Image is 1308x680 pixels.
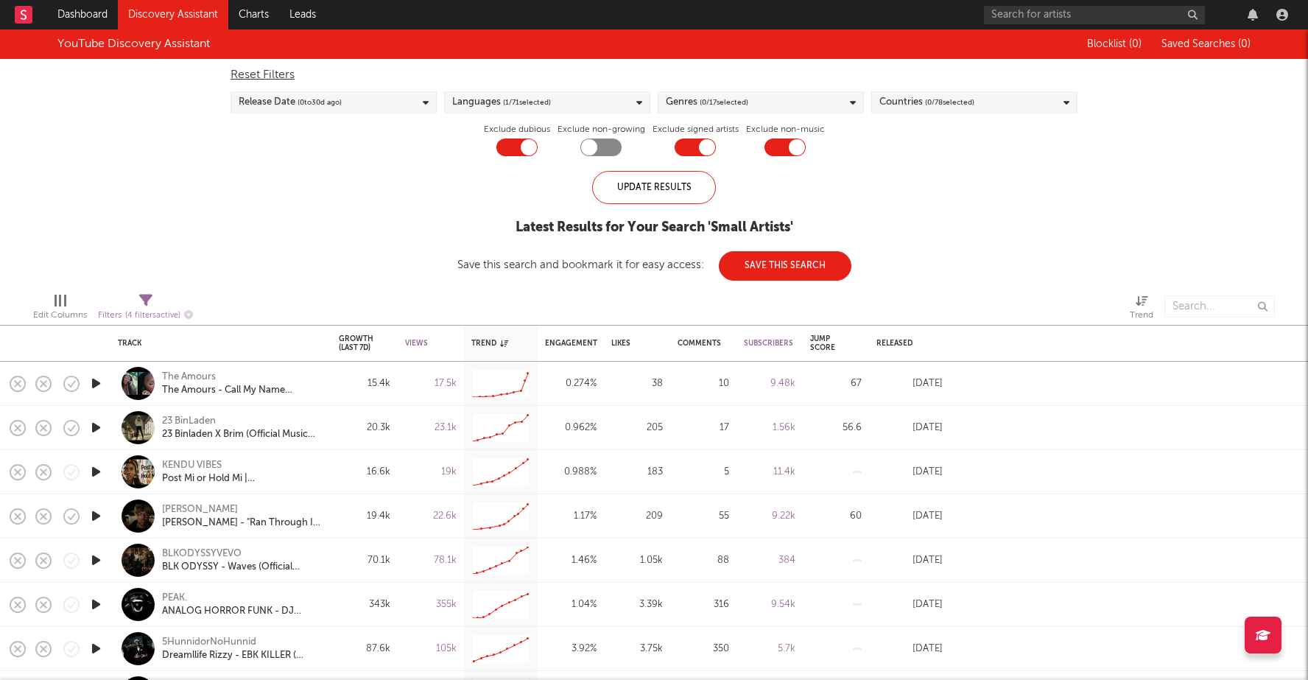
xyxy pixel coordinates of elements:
[162,592,320,605] div: PEAK.
[719,251,851,281] button: Save This Search
[1157,38,1251,50] button: Saved Searches (0)
[611,463,663,481] div: 183
[405,463,457,481] div: 19k
[339,375,390,393] div: 15.4k
[162,472,320,486] div: Post Mi or Hold Mi | [PERSON_NAME] (Official Audio 2025)
[545,596,597,614] div: 1.04 %
[678,508,729,525] div: 55
[162,547,320,561] div: BLKODYSSYVEVO
[545,463,597,481] div: 0.988 %
[545,339,597,348] div: Engagement
[744,552,795,569] div: 384
[162,592,320,618] a: PEAK.ANALOG HORROR FUNK - DJ [PERSON_NAME] - (Slowed & Reverb) - (Tiktok Version) - S-67 (Six Sev...
[678,596,729,614] div: 316
[611,508,663,525] div: 209
[592,171,716,204] div: Update Results
[611,419,663,437] div: 205
[162,636,320,649] div: 5HunnidorNoHunnid
[162,428,320,441] a: 23 Binladen X Brim (Official Music Video)
[503,94,551,111] span: ( 1 / 71 selected)
[876,552,943,569] div: [DATE]
[162,605,320,618] div: ANALOG HORROR FUNK - DJ [PERSON_NAME] - (Slowed & Reverb) - (Tiktok Version) - S-67 (Six Seven) M...
[405,508,457,525] div: 22.6k
[810,419,862,437] div: 56.6
[678,419,729,437] div: 17
[700,94,748,111] span: ( 0 / 17 selected)
[545,508,597,525] div: 1.17 %
[611,339,641,348] div: Likes
[405,640,457,658] div: 105k
[810,334,840,352] div: Jump Score
[125,312,180,320] span: ( 4 filters active)
[558,121,645,139] label: Exclude non-growing
[611,640,663,658] div: 3.75k
[162,459,320,472] div: KENDU VIBES
[405,419,457,437] div: 23.1k
[339,552,390,569] div: 70.1k
[545,552,597,569] div: 1.46 %
[810,375,862,393] div: 67
[678,375,729,393] div: 10
[339,640,390,658] div: 87.6k
[339,334,373,352] div: Growth (last 7d)
[239,94,342,111] div: Release Date
[162,547,320,574] a: BLKODYSSYVEVOBLK ODYSSY - Waves (Official Visualizer)
[339,596,390,614] div: 343k
[876,596,943,614] div: [DATE]
[611,375,663,393] div: 38
[98,306,193,325] div: Filters
[876,508,943,525] div: [DATE]
[744,596,795,614] div: 9.54k
[484,121,550,139] label: Exclude dubious
[405,552,457,569] div: 78.1k
[405,339,435,348] div: Views
[339,508,390,525] div: 19.4k
[405,596,457,614] div: 355k
[744,339,793,348] div: Subscribers
[876,640,943,658] div: [DATE]
[678,339,721,348] div: Comments
[744,419,795,437] div: 1.56k
[162,371,216,384] div: The Amours
[678,463,729,481] div: 5
[57,35,210,53] div: YouTube Discovery Assistant
[876,375,943,393] div: [DATE]
[98,288,193,331] div: Filters(4 filters active)
[744,640,795,658] div: 5.7k
[33,306,87,324] div: Edit Columns
[457,259,851,270] div: Save this search and bookmark it for easy access:
[1161,39,1251,49] span: Saved Searches
[1087,39,1142,49] span: Blocklist
[545,640,597,658] div: 3.92 %
[653,121,739,139] label: Exclude signed artists
[162,649,320,662] div: Dreamllife Rizzy - EBK KILLER ( Official Music Video )
[1238,39,1251,49] span: ( 0 )
[744,508,795,525] div: 9.22k
[879,94,974,111] div: Countries
[611,596,663,614] div: 3.39k
[162,415,216,428] a: 23 BinLaden
[746,121,825,139] label: Exclude non-music
[666,94,748,111] div: Genres
[1164,295,1275,318] input: Search...
[984,6,1205,24] input: Search for artists
[1130,306,1153,324] div: Trend
[162,503,238,516] a: [PERSON_NAME]
[162,561,320,574] div: BLK ODYSSY - Waves (Official Visualizer)
[162,636,320,662] a: 5HunnidorNoHunnidDreamllife Rizzy - EBK KILLER ( Official Music Video )
[231,66,1077,84] div: Reset Filters
[457,219,851,236] div: Latest Results for Your Search ' Small Artists '
[162,384,320,397] a: The Amours - Call My Name (Visualizer)
[298,94,342,111] span: ( 0 to 30 d ago)
[744,463,795,481] div: 11.4k
[162,516,320,530] div: [PERSON_NAME] - "Ran Through It" (produced by The D.A.R.E. Program)
[810,508,862,525] div: 60
[876,463,943,481] div: [DATE]
[678,552,729,569] div: 88
[876,419,943,437] div: [DATE]
[339,463,390,481] div: 16.6k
